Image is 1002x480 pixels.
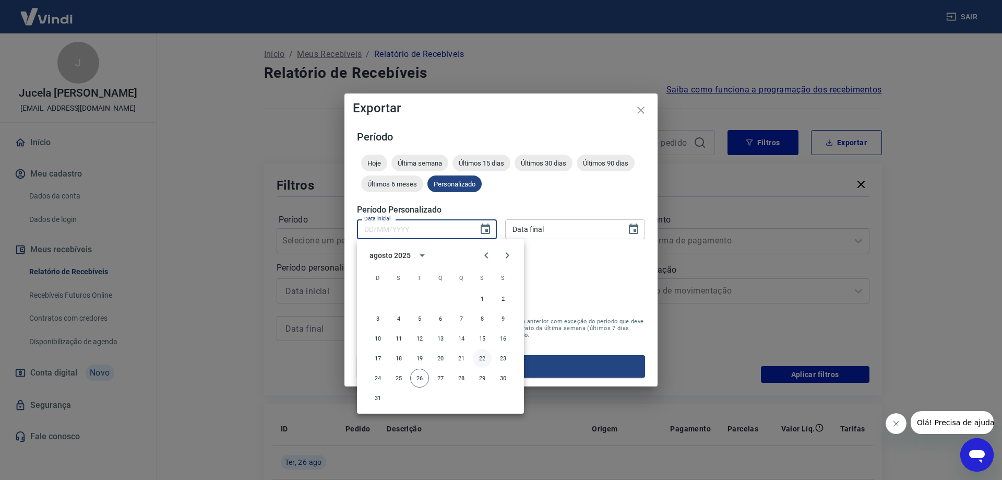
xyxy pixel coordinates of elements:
button: 29 [473,369,492,388]
button: calendar view is open, switch to year view [413,247,431,264]
span: terça-feira [410,267,429,288]
button: close [628,98,653,123]
div: Personalizado [427,175,482,192]
button: 17 [368,349,387,368]
button: 8 [473,309,492,328]
button: 30 [494,369,512,388]
div: Últimos 30 dias [515,155,572,171]
iframe: Mensagem da empresa [911,411,994,434]
button: 27 [431,369,450,388]
button: 11 [389,329,408,348]
button: 9 [494,309,512,328]
span: Últimos 30 dias [515,159,572,167]
button: 21 [452,349,471,368]
button: 15 [473,329,492,348]
span: Hoje [361,159,387,167]
h4: Exportar [353,102,649,114]
button: 13 [431,329,450,348]
button: 5 [410,309,429,328]
button: 22 [473,349,492,368]
button: 19 [410,349,429,368]
div: Última semana [391,155,448,171]
button: 31 [368,389,387,407]
iframe: Fechar mensagem [886,413,906,434]
button: 14 [452,329,471,348]
span: Últimos 6 meses [361,180,423,188]
input: DD/MM/YYYY [357,219,471,239]
div: Últimos 15 dias [452,155,510,171]
button: 3 [368,309,387,328]
span: quarta-feira [431,267,450,288]
button: 10 [368,329,387,348]
iframe: Botão para abrir a janela de mensagens [960,438,994,472]
span: Olá! Precisa de ajuda? [6,7,88,16]
span: Personalizado [427,180,482,188]
span: segunda-feira [389,267,408,288]
button: Next month [497,245,518,266]
button: 25 [389,369,408,388]
span: sábado [494,267,512,288]
button: 23 [494,349,512,368]
input: DD/MM/YYYY [505,219,619,239]
span: Últimos 15 dias [452,159,510,167]
button: Choose date [623,219,644,240]
button: Choose date [475,219,496,240]
h5: Período [357,132,645,142]
span: Última semana [391,159,448,167]
button: 4 [389,309,408,328]
button: 16 [494,329,512,348]
span: quinta-feira [452,267,471,288]
button: 28 [452,369,471,388]
button: 26 [410,369,429,388]
span: sexta-feira [473,267,492,288]
button: 2 [494,289,512,308]
div: Últimos 6 meses [361,175,423,192]
button: 6 [431,309,450,328]
label: Data inicial [364,215,391,223]
span: domingo [368,267,387,288]
button: 7 [452,309,471,328]
button: 24 [368,369,387,388]
h5: Período Personalizado [357,205,645,215]
button: 20 [431,349,450,368]
button: 1 [473,289,492,308]
div: Hoje [361,155,387,171]
div: agosto 2025 [369,250,410,261]
button: Previous month [476,245,497,266]
button: 12 [410,329,429,348]
span: Últimos 90 dias [577,159,635,167]
div: Últimos 90 dias [577,155,635,171]
button: 18 [389,349,408,368]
